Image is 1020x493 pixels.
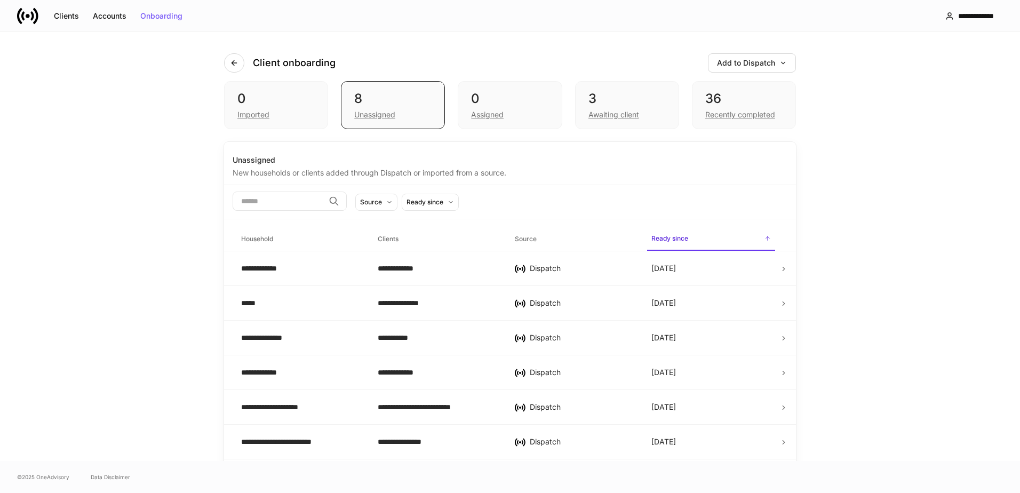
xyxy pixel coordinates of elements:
[233,155,787,165] div: Unassigned
[253,57,336,69] h4: Client onboarding
[458,81,562,129] div: 0Assigned
[355,194,397,211] button: Source
[237,109,269,120] div: Imported
[705,90,783,107] div: 36
[651,332,676,343] p: [DATE]
[93,12,126,20] div: Accounts
[237,228,365,250] span: Household
[360,197,382,207] div: Source
[354,109,395,120] div: Unassigned
[651,402,676,412] p: [DATE]
[651,367,676,378] p: [DATE]
[588,109,639,120] div: Awaiting client
[692,81,796,129] div: 36Recently completed
[91,473,130,481] a: Data Disclaimer
[86,7,133,25] button: Accounts
[17,473,69,481] span: © 2025 OneAdvisory
[140,12,182,20] div: Onboarding
[530,367,634,378] div: Dispatch
[47,7,86,25] button: Clients
[515,234,537,244] h6: Source
[530,402,634,412] div: Dispatch
[241,234,273,244] h6: Household
[651,436,676,447] p: [DATE]
[588,90,666,107] div: 3
[341,81,445,129] div: 8Unassigned
[708,53,796,73] button: Add to Dispatch
[651,298,676,308] p: [DATE]
[705,109,775,120] div: Recently completed
[354,90,432,107] div: 8
[471,109,504,120] div: Assigned
[530,436,634,447] div: Dispatch
[511,228,639,250] span: Source
[402,194,459,211] button: Ready since
[378,234,399,244] h6: Clients
[471,90,548,107] div: 0
[237,90,315,107] div: 0
[407,197,443,207] div: Ready since
[575,81,679,129] div: 3Awaiting client
[530,263,634,274] div: Dispatch
[647,228,775,251] span: Ready since
[373,228,501,250] span: Clients
[133,7,189,25] button: Onboarding
[54,12,79,20] div: Clients
[530,332,634,343] div: Dispatch
[530,298,634,308] div: Dispatch
[651,263,676,274] p: [DATE]
[717,59,787,67] div: Add to Dispatch
[224,81,328,129] div: 0Imported
[651,233,688,243] h6: Ready since
[233,165,787,178] div: New households or clients added through Dispatch or imported from a source.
